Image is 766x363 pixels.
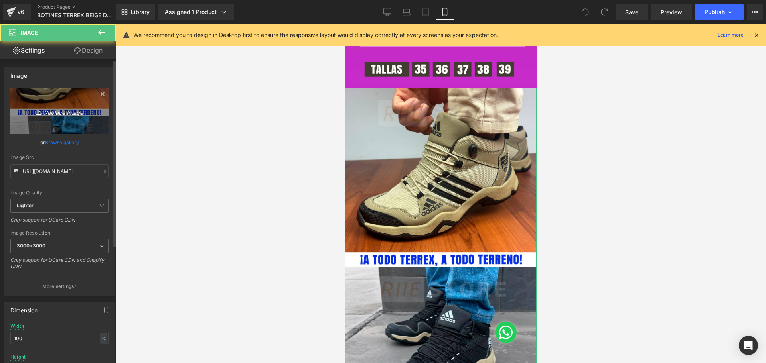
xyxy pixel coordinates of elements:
[100,333,107,344] div: %
[5,277,114,296] button: More settings
[165,8,228,16] div: Assigned 1 Product
[17,243,45,249] b: 3000x3000
[37,12,114,18] span: BOTINES TERREX BEIGE DAMA
[739,336,758,355] div: Open Intercom Messenger
[10,138,109,147] div: or
[28,106,91,116] i: Replace Image
[747,4,763,20] button: More
[10,332,109,345] input: auto
[45,135,79,149] a: Browse gallery
[3,4,31,20] a: v6
[625,8,638,16] span: Save
[435,4,454,20] a: Mobile
[59,41,117,59] a: Design
[116,4,155,20] a: New Library
[10,302,38,314] div: Dimension
[661,8,682,16] span: Preview
[714,30,747,40] a: Learn more
[10,354,26,360] div: Height
[10,68,27,79] div: Image
[17,202,34,208] b: Lighter
[651,4,692,20] a: Preview
[42,283,74,290] p: More settings
[10,155,109,160] div: Image Src
[705,9,725,15] span: Publish
[596,4,612,20] button: Redo
[10,217,109,228] div: Only support for UCare CDN
[21,29,38,36] span: Image
[10,190,109,196] div: Image Quality
[10,164,109,178] input: Link
[378,4,397,20] a: Desktop
[577,4,593,20] button: Undo
[10,323,24,329] div: Width
[695,4,744,20] button: Publish
[131,8,150,16] span: Library
[16,7,26,17] div: v6
[10,230,109,236] div: Image Resolution
[37,4,129,10] a: Product Pages
[133,31,498,39] p: We recommend you to design in Desktop first to ensure the responsive layout would display correct...
[397,4,416,20] a: Laptop
[416,4,435,20] a: Tablet
[10,257,109,275] div: Only support for UCare CDN and Shopify CDN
